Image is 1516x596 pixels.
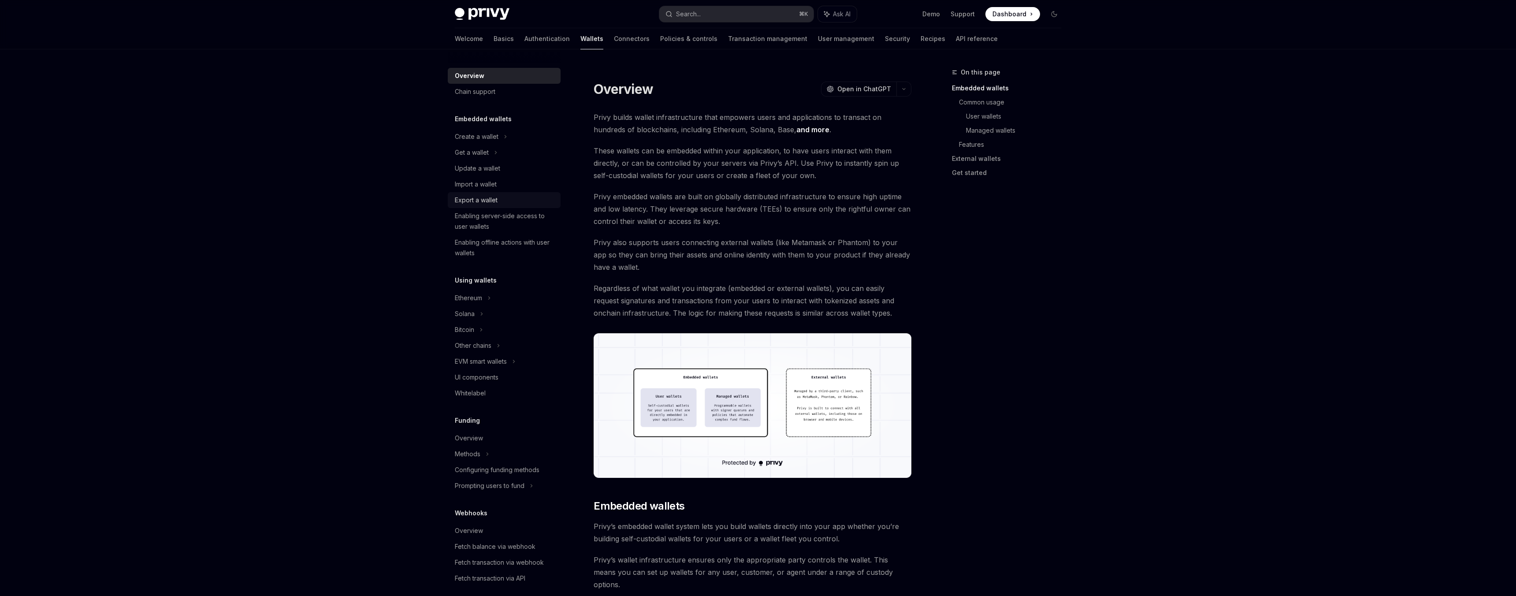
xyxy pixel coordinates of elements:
div: Bitcoin [455,324,474,335]
a: Wallets [580,28,603,49]
h5: Webhooks [455,508,487,518]
button: Open in ChatGPT [821,82,896,97]
a: Basics [494,28,514,49]
div: EVM smart wallets [455,356,507,367]
span: Privy’s wallet infrastructure ensures only the appropriate party controls the wallet. This means ... [594,554,911,591]
h5: Using wallets [455,275,497,286]
a: User management [818,28,874,49]
div: Whitelabel [455,388,486,399]
div: Other chains [455,340,491,351]
a: Welcome [455,28,483,49]
div: Create a wallet [455,131,498,142]
a: External wallets [952,152,1068,166]
a: Managed wallets [966,123,1068,138]
a: Update a wallet [448,160,561,176]
img: images/walletoverview.png [594,333,911,478]
div: Overview [455,525,483,536]
div: Enabling server-side access to user wallets [455,211,555,232]
a: Chain support [448,84,561,100]
a: and more [796,125,829,134]
a: Common usage [959,95,1068,109]
div: Update a wallet [455,163,500,174]
span: Embedded wallets [594,499,684,513]
div: Fetch transaction via API [455,573,525,584]
a: Security [885,28,910,49]
a: Authentication [524,28,570,49]
span: Regardless of what wallet you integrate (embedded or external wallets), you can easily request si... [594,282,911,319]
span: ⌘ K [799,11,808,18]
span: Privy’s embedded wallet system lets you build wallets directly into your app whether you’re build... [594,520,911,545]
div: Chain support [455,86,495,97]
h5: Funding [455,415,480,426]
span: Privy embedded wallets are built on globally distributed infrastructure to ensure high uptime and... [594,190,911,227]
div: Ethereum [455,293,482,303]
div: Import a wallet [455,179,497,190]
a: Dashboard [985,7,1040,21]
div: UI components [455,372,498,383]
button: Toggle dark mode [1047,7,1061,21]
span: On this page [961,67,1000,78]
span: Ask AI [833,10,851,19]
div: Solana [455,309,475,319]
span: Dashboard [992,10,1026,19]
span: These wallets can be embedded within your application, to have users interact with them directly,... [594,145,911,182]
div: Fetch transaction via webhook [455,557,544,568]
a: Configuring funding methods [448,462,561,478]
a: Connectors [614,28,650,49]
a: User wallets [966,109,1068,123]
div: Fetch balance via webhook [455,541,535,552]
a: Fetch transaction via webhook [448,555,561,570]
a: Whitelabel [448,385,561,401]
a: Demo [922,10,940,19]
img: dark logo [455,8,509,20]
div: Export a wallet [455,195,498,205]
a: Policies & controls [660,28,717,49]
a: Import a wallet [448,176,561,192]
a: Overview [448,523,561,539]
a: Overview [448,430,561,446]
a: Support [951,10,975,19]
div: Overview [455,433,483,443]
h5: Embedded wallets [455,114,512,124]
a: Fetch transaction via API [448,570,561,586]
a: Transaction management [728,28,807,49]
div: Overview [455,71,484,81]
span: Open in ChatGPT [837,85,891,93]
a: Fetch balance via webhook [448,539,561,555]
span: Privy also supports users connecting external wallets (like Metamask or Phantom) to your app so t... [594,236,911,273]
h1: Overview [594,81,653,97]
div: Prompting users to fund [455,481,524,491]
a: Export a wallet [448,192,561,208]
a: Features [959,138,1068,152]
button: Search...⌘K [659,6,814,22]
a: Enabling server-side access to user wallets [448,208,561,235]
span: Privy builds wallet infrastructure that empowers users and applications to transact on hundreds o... [594,111,911,136]
a: UI components [448,369,561,385]
a: Recipes [921,28,945,49]
div: Methods [455,449,480,459]
a: Enabling offline actions with user wallets [448,235,561,261]
div: Configuring funding methods [455,465,539,475]
a: Get started [952,166,1068,180]
div: Enabling offline actions with user wallets [455,237,555,258]
a: Overview [448,68,561,84]
div: Search... [676,9,701,19]
div: Get a wallet [455,147,489,158]
a: Embedded wallets [952,81,1068,95]
button: Ask AI [818,6,857,22]
a: API reference [956,28,998,49]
